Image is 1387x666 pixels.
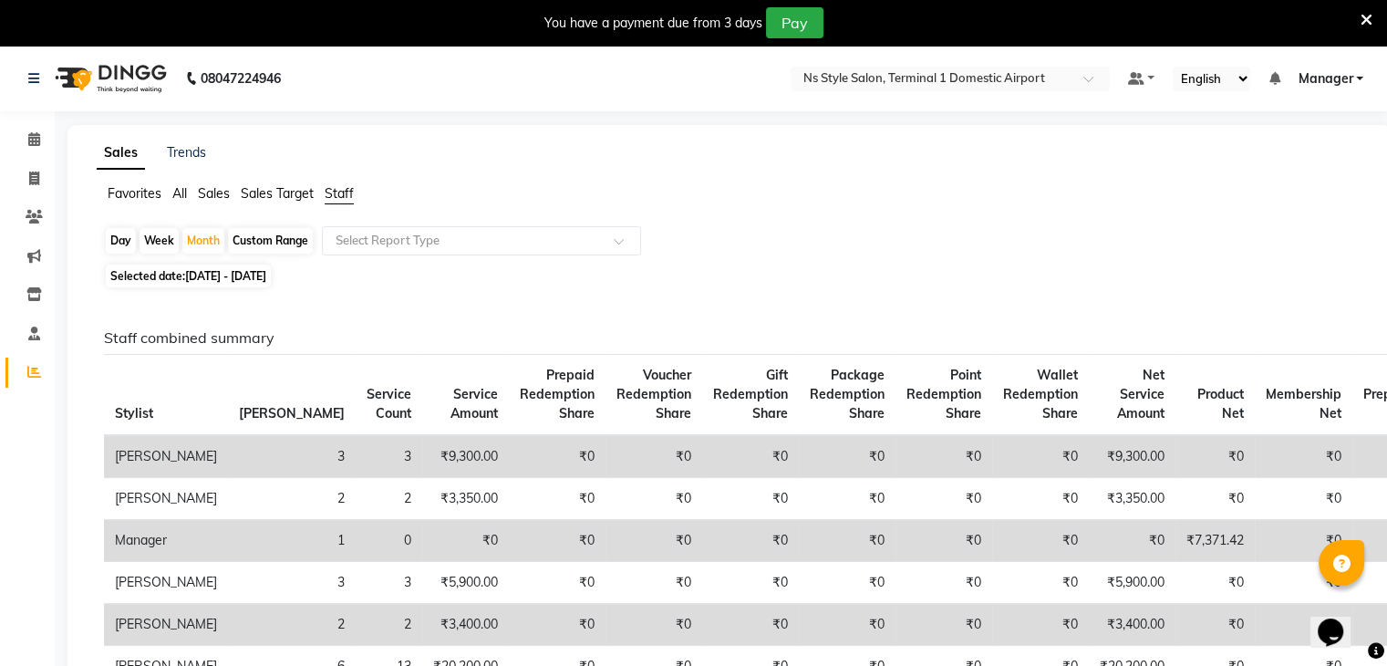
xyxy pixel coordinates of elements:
[422,435,509,478] td: ₹9,300.00
[1255,520,1352,562] td: ₹0
[606,478,702,520] td: ₹0
[606,435,702,478] td: ₹0
[1266,386,1341,421] span: Membership Net
[140,228,179,254] div: Week
[104,329,1348,347] h6: Staff combined summary
[97,137,145,170] a: Sales
[172,185,187,202] span: All
[1310,593,1369,648] iframe: chat widget
[906,367,981,421] span: Point Redemption Share
[895,604,992,646] td: ₹0
[509,435,606,478] td: ₹0
[1089,604,1175,646] td: ₹3,400.00
[1255,435,1352,478] td: ₹0
[992,435,1089,478] td: ₹0
[799,435,895,478] td: ₹0
[1175,478,1255,520] td: ₹0
[799,562,895,604] td: ₹0
[799,478,895,520] td: ₹0
[47,53,171,104] img: logo
[509,604,606,646] td: ₹0
[198,185,230,202] span: Sales
[544,14,762,33] div: You have a payment due from 3 days
[356,562,422,604] td: 3
[228,520,356,562] td: 1
[1117,367,1164,421] span: Net Service Amount
[115,405,153,421] span: Stylist
[356,604,422,646] td: 2
[509,562,606,604] td: ₹0
[422,562,509,604] td: ₹5,900.00
[185,269,266,283] span: [DATE] - [DATE]
[1089,520,1175,562] td: ₹0
[1175,604,1255,646] td: ₹0
[1197,386,1244,421] span: Product Net
[104,520,228,562] td: Manager
[520,367,595,421] span: Prepaid Redemption Share
[992,520,1089,562] td: ₹0
[702,604,799,646] td: ₹0
[356,435,422,478] td: 3
[104,604,228,646] td: [PERSON_NAME]
[201,53,281,104] b: 08047224946
[228,562,356,604] td: 3
[766,7,823,38] button: Pay
[1298,69,1352,88] span: Manager
[1003,367,1078,421] span: Wallet Redemption Share
[1255,604,1352,646] td: ₹0
[509,520,606,562] td: ₹0
[606,562,702,604] td: ₹0
[356,520,422,562] td: 0
[228,478,356,520] td: 2
[228,435,356,478] td: 3
[422,520,509,562] td: ₹0
[104,478,228,520] td: [PERSON_NAME]
[895,520,992,562] td: ₹0
[713,367,788,421] span: Gift Redemption Share
[325,185,354,202] span: Staff
[422,604,509,646] td: ₹3,400.00
[702,478,799,520] td: ₹0
[702,562,799,604] td: ₹0
[167,144,206,161] a: Trends
[992,604,1089,646] td: ₹0
[799,604,895,646] td: ₹0
[239,405,345,421] span: [PERSON_NAME]
[108,185,161,202] span: Favorites
[702,435,799,478] td: ₹0
[895,562,992,604] td: ₹0
[895,435,992,478] td: ₹0
[1255,562,1352,604] td: ₹0
[702,520,799,562] td: ₹0
[992,562,1089,604] td: ₹0
[106,228,136,254] div: Day
[106,265,271,287] span: Selected date:
[104,435,228,478] td: [PERSON_NAME]
[367,386,411,421] span: Service Count
[241,185,314,202] span: Sales Target
[606,604,702,646] td: ₹0
[228,228,313,254] div: Custom Range
[1255,478,1352,520] td: ₹0
[356,478,422,520] td: 2
[450,386,498,421] span: Service Amount
[810,367,885,421] span: Package Redemption Share
[606,520,702,562] td: ₹0
[509,478,606,520] td: ₹0
[1089,562,1175,604] td: ₹5,900.00
[799,520,895,562] td: ₹0
[1175,435,1255,478] td: ₹0
[895,478,992,520] td: ₹0
[422,478,509,520] td: ₹3,350.00
[104,562,228,604] td: [PERSON_NAME]
[1089,478,1175,520] td: ₹3,350.00
[182,228,224,254] div: Month
[1175,520,1255,562] td: ₹7,371.42
[616,367,691,421] span: Voucher Redemption Share
[1175,562,1255,604] td: ₹0
[1089,435,1175,478] td: ₹9,300.00
[992,478,1089,520] td: ₹0
[228,604,356,646] td: 2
